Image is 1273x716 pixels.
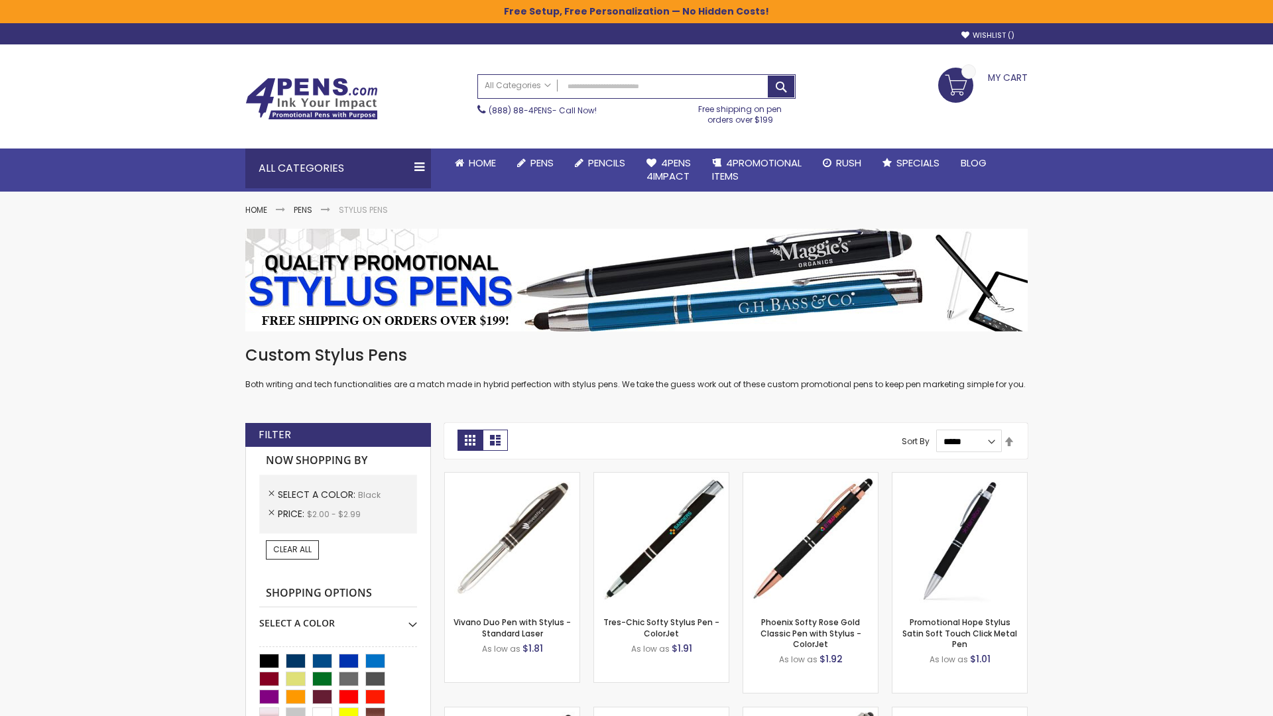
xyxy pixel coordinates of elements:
img: Tres-Chic Softy Stylus Pen - ColorJet-Black [594,473,729,607]
a: Vivano Duo Pen with Stylus - Standard Laser-Black [445,472,579,483]
img: Stylus Pens [245,229,1028,331]
span: Pens [530,156,554,170]
span: All Categories [485,80,551,91]
div: All Categories [245,149,431,188]
a: (888) 88-4PENS [489,105,552,116]
strong: Stylus Pens [339,204,388,215]
a: Promotional Hope Stylus Satin Soft Touch Click Metal Pen [902,617,1017,649]
a: Rush [812,149,872,178]
div: Both writing and tech functionalities are a match made in hybrid perfection with stylus pens. We ... [245,345,1028,390]
span: Rush [836,156,861,170]
a: Pens [507,149,564,178]
span: Clear All [273,544,312,555]
img: Phoenix Softy Rose Gold Classic Pen with Stylus - ColorJet-Black [743,473,878,607]
img: Promotional Hope Stylus Satin Soft Touch Click Metal Pen-Black [892,473,1027,607]
strong: Shopping Options [259,579,417,608]
strong: Now Shopping by [259,447,417,475]
h1: Custom Stylus Pens [245,345,1028,366]
span: - Call Now! [489,105,597,116]
a: 4PROMOTIONALITEMS [701,149,812,192]
span: 4Pens 4impact [646,156,691,183]
a: Pencils [564,149,636,178]
a: Tres-Chic Softy Stylus Pen - ColorJet-Black [594,472,729,483]
img: 4Pens Custom Pens and Promotional Products [245,78,378,120]
span: $1.81 [522,642,543,655]
span: As low as [631,643,670,654]
a: All Categories [478,75,558,97]
span: Pencils [588,156,625,170]
span: Price [278,507,307,520]
div: Free shipping on pen orders over $199 [685,99,796,125]
a: Blog [950,149,997,178]
a: Pens [294,204,312,215]
span: 4PROMOTIONAL ITEMS [712,156,802,183]
strong: Grid [457,430,483,451]
img: Vivano Duo Pen with Stylus - Standard Laser-Black [445,473,579,607]
a: Clear All [266,540,319,559]
span: Home [469,156,496,170]
a: Promotional Hope Stylus Satin Soft Touch Click Metal Pen-Black [892,472,1027,483]
a: Wishlist [961,30,1014,40]
span: Specials [896,156,940,170]
a: Tres-Chic Softy Stylus Pen - ColorJet [603,617,719,638]
span: $1.01 [970,652,991,666]
span: $1.92 [819,652,843,666]
div: Select A Color [259,607,417,630]
span: $1.91 [672,642,692,655]
a: Phoenix Softy Rose Gold Classic Pen with Stylus - ColorJet-Black [743,472,878,483]
a: Specials [872,149,950,178]
a: Home [245,204,267,215]
strong: Filter [259,428,291,442]
span: Select A Color [278,488,358,501]
a: Vivano Duo Pen with Stylus - Standard Laser [454,617,571,638]
a: 4Pens4impact [636,149,701,192]
span: Blog [961,156,987,170]
span: As low as [930,654,968,665]
a: Home [444,149,507,178]
label: Sort By [902,436,930,447]
span: $2.00 - $2.99 [307,508,361,520]
a: Phoenix Softy Rose Gold Classic Pen with Stylus - ColorJet [760,617,861,649]
span: As low as [779,654,818,665]
span: As low as [482,643,520,654]
span: Black [358,489,381,501]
